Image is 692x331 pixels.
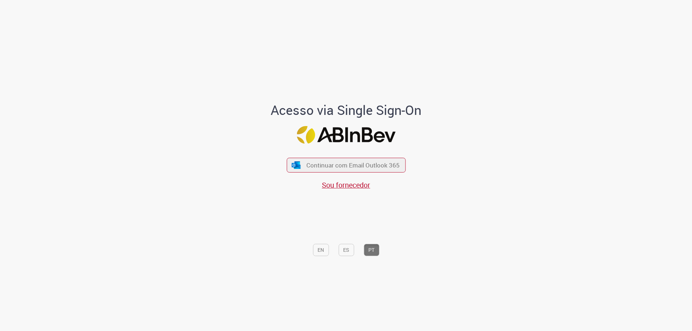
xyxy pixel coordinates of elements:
h1: Acesso via Single Sign-On [246,103,446,117]
button: ícone Azure/Microsoft 360 Continuar com Email Outlook 365 [287,158,405,173]
img: Logo ABInBev [297,126,395,144]
span: Continuar com Email Outlook 365 [306,161,400,169]
button: EN [313,244,329,256]
button: PT [364,244,379,256]
a: Sou fornecedor [322,180,370,190]
img: ícone Azure/Microsoft 360 [291,161,301,169]
button: ES [338,244,354,256]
